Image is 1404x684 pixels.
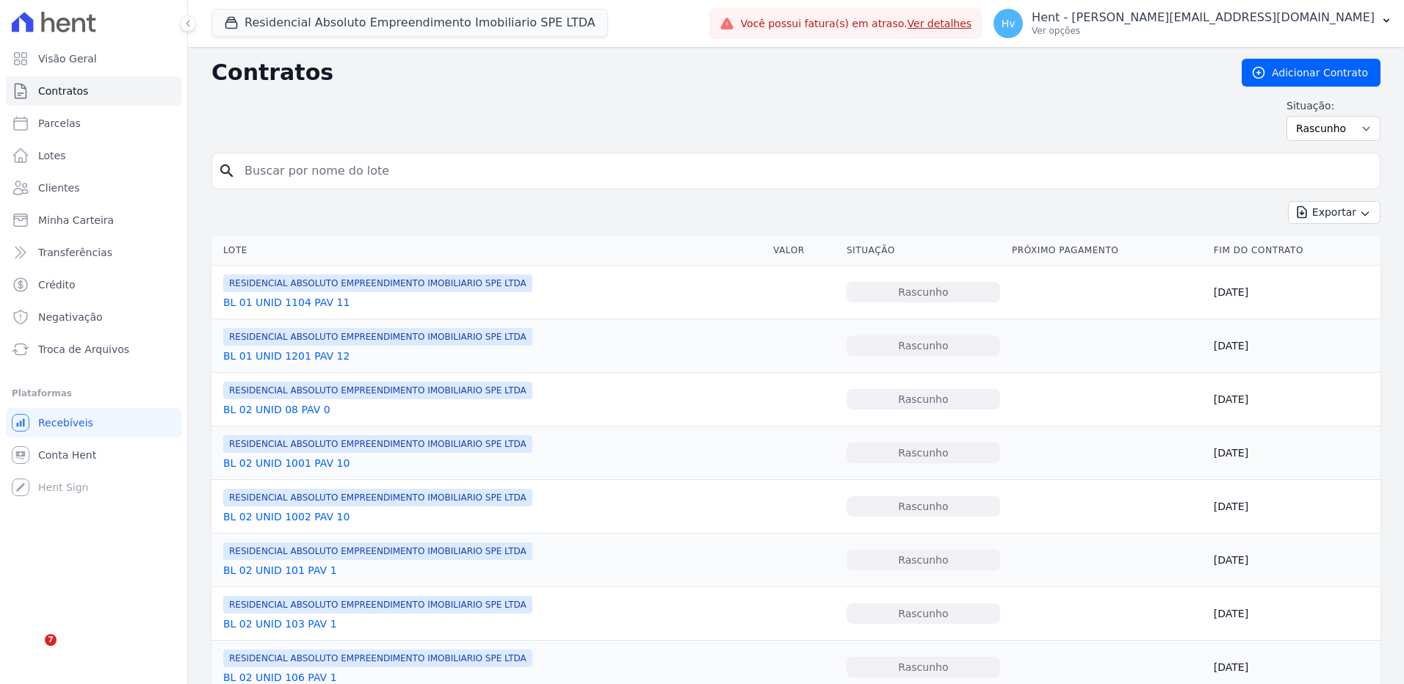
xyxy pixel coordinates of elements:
[1242,59,1381,87] a: Adicionar Contrato
[841,236,1006,266] th: Situação
[45,634,57,646] span: 7
[223,382,532,399] span: RESIDENCIAL ABSOLUTO EMPREENDIMENTO IMOBILIARIO SPE LTDA
[38,181,79,195] span: Clientes
[223,650,532,667] span: RESIDENCIAL ABSOLUTO EMPREENDIMENTO IMOBILIARIO SPE LTDA
[1208,319,1381,373] td: [DATE]
[38,245,112,260] span: Transferências
[908,18,972,29] a: Ver detalhes
[15,634,50,669] iframe: Intercom live chat
[6,205,181,235] a: Minha Carteira
[223,542,532,560] span: RESIDENCIAL ABSOLUTO EMPREENDIMENTO IMOBILIARIO SPE LTDA
[1287,98,1381,113] label: Situação:
[38,448,96,462] span: Conta Hent
[740,16,971,32] span: Você possui fatura(s) em atraso.
[6,440,181,470] a: Conta Hent
[6,238,181,267] a: Transferências
[1032,10,1375,25] p: Hent - [PERSON_NAME][EMAIL_ADDRESS][DOMAIN_NAME]
[211,59,1218,86] h2: Contratos
[6,109,181,138] a: Parcelas
[847,657,1000,677] div: Rascunho
[38,213,114,228] span: Minha Carteira
[38,277,76,292] span: Crédito
[847,443,1000,463] div: Rascunho
[1208,587,1381,641] td: [DATE]
[223,295,350,310] a: BL 01 UNID 1104 PAV 11
[211,236,767,266] th: Lote
[6,173,181,203] a: Clientes
[223,509,350,524] a: BL 02 UNID 1002 PAV 10
[847,282,1000,302] div: Rascunho
[847,335,1000,356] div: Rascunho
[38,415,93,430] span: Recebíveis
[218,162,236,180] i: search
[6,335,181,364] a: Troca de Arquivos
[1032,25,1375,37] p: Ver opções
[223,435,532,453] span: RESIDENCIAL ABSOLUTO EMPREENDIMENTO IMOBILIARIO SPE LTDA
[38,342,129,357] span: Troca de Arquivos
[38,84,88,98] span: Contratos
[6,408,181,437] a: Recebíveis
[6,141,181,170] a: Lotes
[6,44,181,73] a: Visão Geral
[1208,426,1381,480] td: [DATE]
[1208,266,1381,319] td: [DATE]
[211,9,608,37] button: Residencial Absoluto Empreendimento Imobiliario SPE LTDA
[223,328,532,346] span: RESIDENCIAL ABSOLUTO EMPREENDIMENTO IMOBILIARIO SPE LTDA
[6,302,181,332] a: Negativação
[847,603,1000,624] div: Rascunho
[1208,373,1381,426] td: [DATE]
[6,270,181,299] a: Crédito
[223,616,337,631] a: BL 02 UNID 103 PAV 1
[223,456,350,470] a: BL 02 UNID 1001 PAV 10
[38,116,81,131] span: Parcelas
[223,563,337,578] a: BL 02 UNID 101 PAV 1
[1208,534,1381,587] td: [DATE]
[38,310,103,324] span: Negativação
[38,51,97,66] span: Visão Geral
[1002,18,1016,29] span: Hv
[847,389,1000,410] div: Rascunho
[12,385,175,402] div: Plataformas
[38,148,66,163] span: Lotes
[236,156,1374,186] input: Buscar por nome do lote
[1288,201,1381,224] button: Exportar
[847,550,1000,570] div: Rascunho
[223,402,330,417] a: BL 02 UNID 08 PAV 0
[1208,236,1381,266] th: Fim do Contrato
[223,489,532,506] span: RESIDENCIAL ABSOLUTO EMPREENDIMENTO IMOBILIARIO SPE LTDA
[223,349,350,363] a: BL 01 UNID 1201 PAV 12
[223,596,532,614] span: RESIDENCIAL ABSOLUTO EMPREENDIMENTO IMOBILIARIO SPE LTDA
[982,3,1404,44] button: Hv Hent - [PERSON_NAME][EMAIL_ADDRESS][DOMAIN_NAME] Ver opções
[223,274,532,292] span: RESIDENCIAL ABSOLUTO EMPREENDIMENTO IMOBILIARIO SPE LTDA
[6,76,181,106] a: Contratos
[767,236,841,266] th: Valor
[1006,236,1208,266] th: Próximo Pagamento
[1208,480,1381,534] td: [DATE]
[847,496,1000,517] div: Rascunho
